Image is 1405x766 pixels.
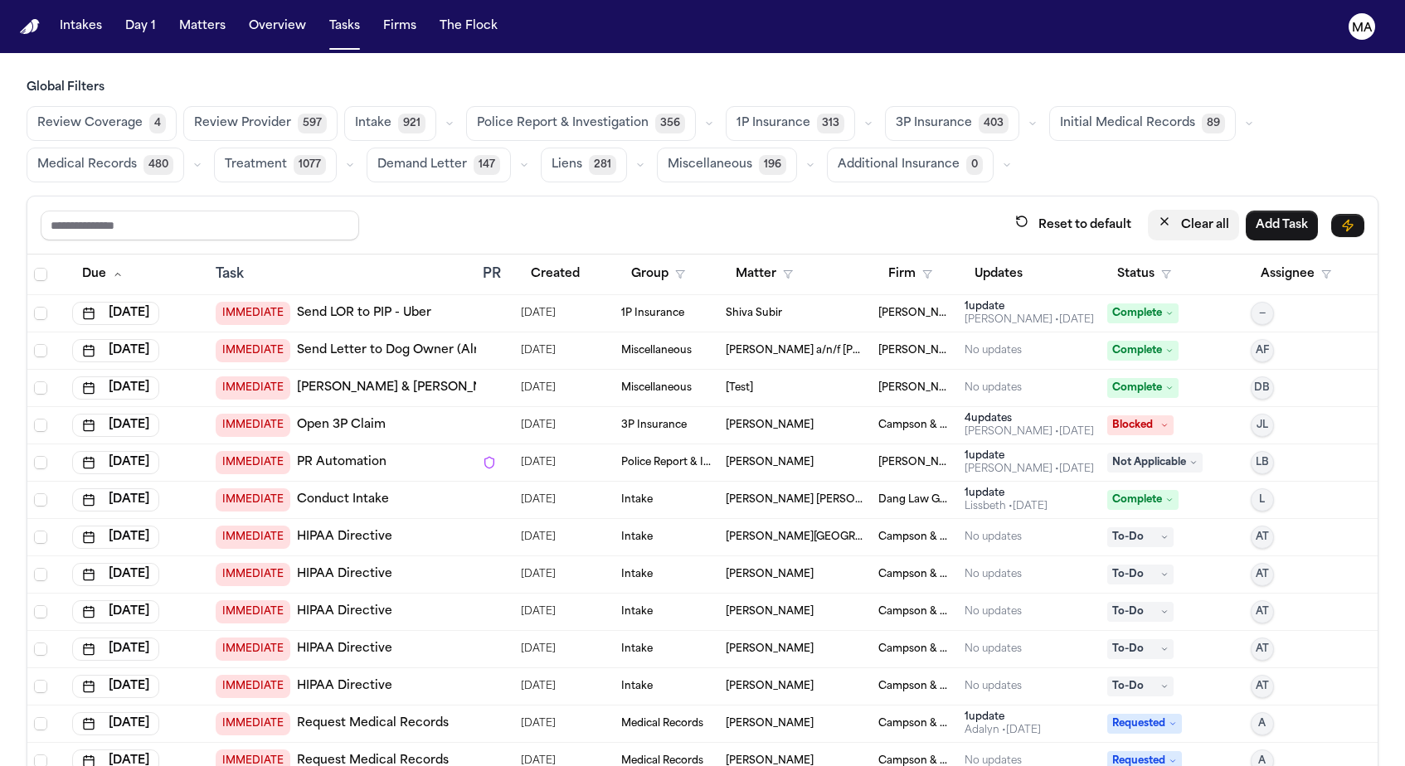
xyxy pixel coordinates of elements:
span: 4 [149,114,166,133]
button: Matters [173,12,232,41]
span: Treatment [225,157,287,173]
span: 921 [398,114,425,133]
span: 403 [979,114,1009,133]
span: 313 [817,114,844,133]
button: Demand Letter147 [367,148,511,182]
img: Finch Logo [20,19,40,35]
span: Initial Medical Records [1060,115,1195,132]
button: Police Report & Investigation356 [466,106,696,141]
span: Intake [355,115,391,132]
span: Police Report & Investigation [477,115,649,132]
span: 147 [474,155,500,175]
span: Review Coverage [37,115,143,132]
span: 356 [655,114,685,133]
button: Initial Medical Records89 [1049,106,1236,141]
button: Miscellaneous196 [657,148,797,182]
span: 0 [966,155,983,175]
button: The Flock [433,12,504,41]
button: Intake921 [344,106,436,141]
span: 196 [759,155,786,175]
span: 480 [143,155,173,175]
span: Medical Records [37,157,137,173]
button: Treatment1077 [214,148,337,182]
span: 1P Insurance [737,115,810,132]
span: 1077 [294,155,326,175]
a: Home [20,19,40,35]
h3: Global Filters [27,80,1378,96]
button: Reset to default [1005,210,1141,240]
span: 3P Insurance [896,115,972,132]
button: Firms [377,12,423,41]
button: Liens281 [541,148,627,182]
button: Overview [242,12,313,41]
button: Day 1 [119,12,163,41]
span: Liens [552,157,582,173]
span: Additional Insurance [838,157,960,173]
button: Review Coverage4 [27,106,177,141]
button: Medical Records480 [27,148,184,182]
button: 1P Insurance313 [726,106,855,141]
span: Review Provider [194,115,291,132]
button: Add Task [1246,211,1318,240]
span: 89 [1202,114,1225,133]
button: Immediate Task [1331,214,1364,237]
button: Additional Insurance0 [827,148,994,182]
span: 281 [589,155,616,175]
button: Tasks [323,12,367,41]
button: Review Provider597 [183,106,338,141]
span: Miscellaneous [668,157,752,173]
button: Intakes [53,12,109,41]
span: Demand Letter [377,157,467,173]
button: Clear all [1148,210,1239,240]
button: 3P Insurance403 [885,106,1019,141]
span: 597 [298,114,327,133]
